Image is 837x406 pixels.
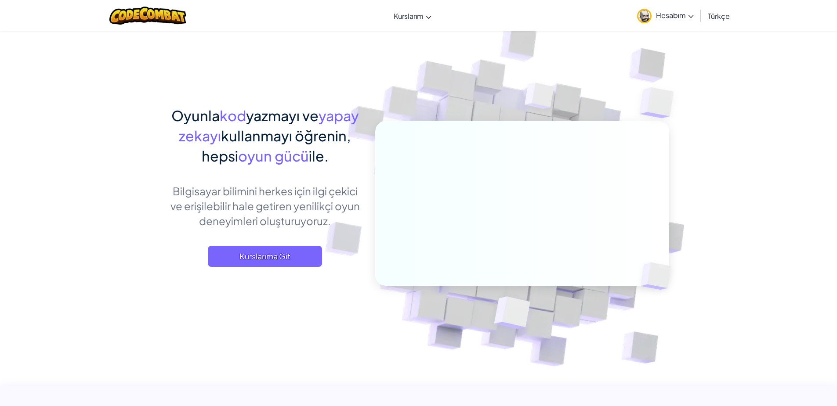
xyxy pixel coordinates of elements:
a: Türkçe [703,4,734,28]
span: Kurslarım [394,11,424,21]
a: Kurslarım [389,4,436,28]
span: Oyunla [171,107,220,124]
span: Hesabım [656,11,694,20]
a: Hesabım [633,2,698,29]
span: oyun gücü [238,147,309,165]
img: avatar [637,9,652,23]
a: Kurslarıma Git [208,246,322,267]
span: kullanmayı öğrenin, hepsi [202,127,351,165]
img: Overlap cubes [472,278,551,351]
span: yazmayı ve [246,107,319,124]
img: Overlap cubes [622,66,698,140]
img: CodeCombat logo [109,7,186,25]
img: Overlap cubes [508,65,571,131]
p: Bilgisayar bilimini herkes için ilgi çekici ve erişilebilir hale getiren yenilikçi oyun deneyimle... [168,183,362,228]
img: Overlap cubes [626,244,692,308]
span: kod [220,107,246,124]
span: Türkçe [708,11,730,21]
span: ile. [309,147,329,165]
